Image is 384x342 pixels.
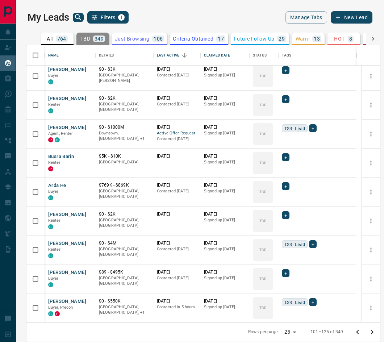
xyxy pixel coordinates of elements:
[282,153,289,161] div: +
[249,45,278,66] div: Status
[48,247,60,252] span: Renter
[253,45,267,66] div: Status
[204,269,246,275] p: [DATE]
[366,245,376,255] button: more
[310,329,343,335] p: 101–125 of 349
[48,211,86,218] button: [PERSON_NAME]
[48,195,53,200] div: condos.ca
[48,160,60,165] span: Renter
[309,240,317,248] div: +
[365,325,379,339] button: Go to next page
[204,124,246,130] p: [DATE]
[157,211,197,217] p: [DATE]
[99,130,150,142] p: Toronto
[157,136,197,142] p: Contacted [DATE]
[296,36,310,41] p: Warm
[282,211,289,219] div: +
[48,95,86,102] button: [PERSON_NAME]
[99,269,150,275] p: $89 - $495K
[259,73,266,79] p: TBD
[57,36,66,41] p: 764
[284,270,287,277] span: +
[284,299,305,306] span: ISR Lead
[278,45,356,66] div: Tags
[115,36,149,41] p: Just Browsing
[99,153,150,159] p: $5K - $10K
[282,182,289,190] div: +
[204,45,230,66] div: Claimed Date
[259,218,266,224] p: TBD
[87,11,129,24] button: Filters1
[366,187,376,197] button: more
[314,36,320,41] p: 13
[55,137,60,142] div: condos.ca
[259,131,266,137] p: TBD
[312,299,314,306] span: +
[48,137,53,142] div: property.ca
[99,246,150,258] p: [GEOGRAPHIC_DATA], [GEOGRAPHIC_DATA]
[173,36,213,41] p: Criteria Obtained
[48,182,66,189] button: Arda He
[312,125,314,132] span: +
[204,153,246,159] p: [DATE]
[157,304,197,310] p: Contacted in 5 hours
[48,218,60,223] span: Renter
[157,72,197,78] p: Contacted [DATE]
[157,182,197,188] p: [DATE]
[157,45,179,66] div: Last Active
[279,36,285,41] p: 29
[281,327,299,337] div: 25
[284,241,305,248] span: ISR Lead
[48,240,86,247] button: [PERSON_NAME]
[284,125,305,132] span: ISR Lead
[47,36,53,41] p: All
[282,45,292,66] div: Tags
[119,15,124,20] span: 1
[157,240,197,246] p: [DATE]
[157,246,197,252] p: Contacted [DATE]
[218,36,224,41] p: 17
[204,188,246,194] p: Signed up [DATE]
[204,275,246,281] p: Signed up [DATE]
[48,276,59,281] span: Buyer
[80,36,90,41] p: TBD
[204,101,246,107] p: Signed up [DATE]
[99,304,150,316] p: Barrie
[259,189,266,195] p: TBD
[204,72,246,78] p: Signed up [DATE]
[285,11,327,24] button: Manage Tabs
[284,67,287,74] span: +
[157,188,197,194] p: Contacted [DATE]
[99,72,150,84] p: [GEOGRAPHIC_DATA], [PERSON_NAME]
[157,95,197,101] p: [DATE]
[99,66,150,72] p: $0 - $3K
[48,73,59,78] span: Buyer
[157,298,197,304] p: [DATE]
[259,102,266,108] p: TBD
[48,298,86,305] button: [PERSON_NAME]
[48,189,59,194] span: Buyer
[282,269,289,277] div: +
[99,275,150,287] p: [GEOGRAPHIC_DATA], [GEOGRAPHIC_DATA]
[282,66,289,74] div: +
[309,298,317,306] div: +
[204,130,246,136] p: Signed up [DATE]
[179,50,189,61] button: Sort
[73,13,84,22] button: search button
[349,36,352,41] p: 8
[259,247,266,253] p: TBD
[48,305,73,310] span: Buyer, Precon
[204,217,246,223] p: Signed up [DATE]
[157,66,197,72] p: [DATE]
[350,325,365,339] button: Go to previous page
[99,211,150,217] p: $0 - $2K
[284,212,287,219] span: +
[99,217,150,229] p: [GEOGRAPHIC_DATA], [GEOGRAPHIC_DATA]
[95,45,153,66] div: Details
[99,188,150,200] p: [GEOGRAPHIC_DATA], [GEOGRAPHIC_DATA]
[48,253,53,258] div: condos.ca
[99,159,150,165] p: [GEOGRAPHIC_DATA]
[157,153,197,159] p: [DATE]
[284,183,287,190] span: +
[157,130,197,137] span: Active Offer Request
